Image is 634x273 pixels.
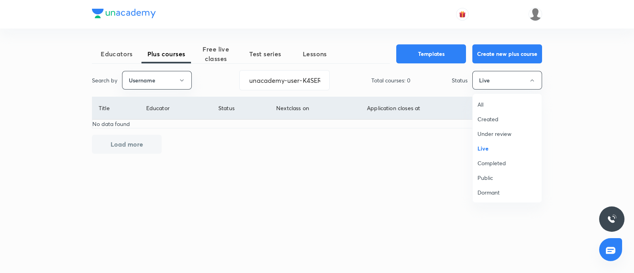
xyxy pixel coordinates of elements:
span: Created [477,115,537,123]
span: Under review [477,130,537,138]
span: Public [477,174,537,182]
span: Dormant [477,188,537,197]
span: Completed [477,159,537,167]
span: All [477,100,537,109]
span: Live [477,144,537,153]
